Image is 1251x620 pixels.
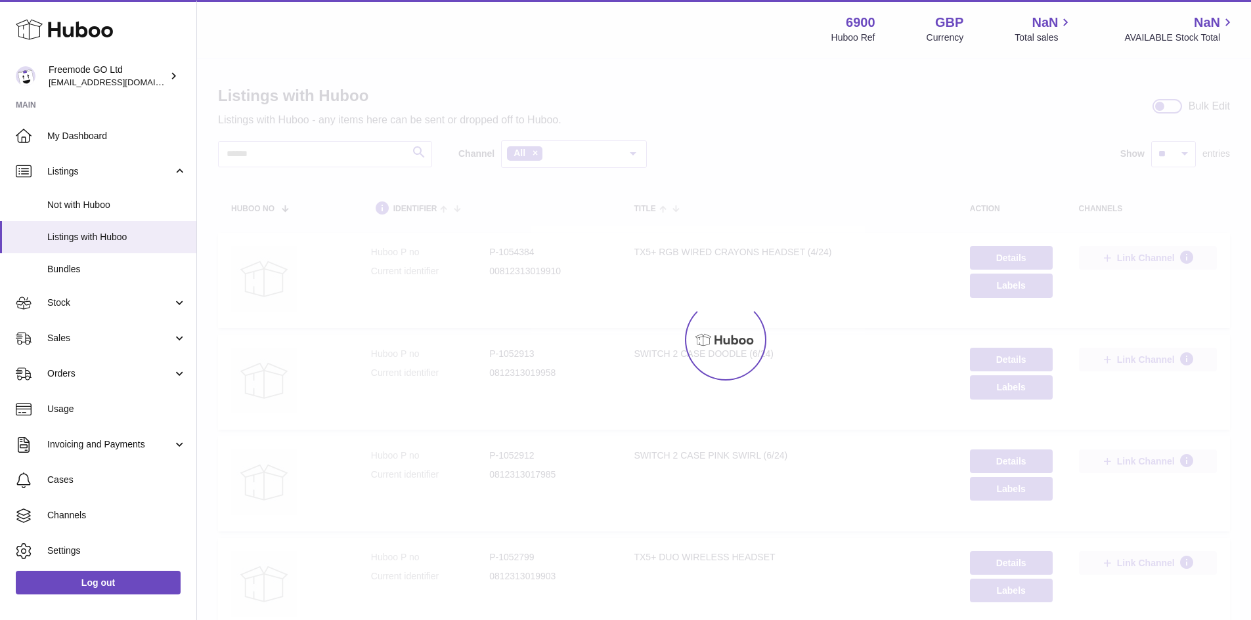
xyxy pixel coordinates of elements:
[49,77,193,87] span: [EMAIL_ADDRESS][DOMAIN_NAME]
[935,14,963,31] strong: GBP
[1124,31,1235,44] span: AVAILABLE Stock Total
[1124,14,1235,44] a: NaN AVAILABLE Stock Total
[47,403,187,415] span: Usage
[16,571,181,594] a: Log out
[47,297,173,309] span: Stock
[47,231,187,243] span: Listings with Huboo
[47,509,187,522] span: Channels
[47,474,187,486] span: Cases
[47,332,173,344] span: Sales
[831,31,875,44] div: Huboo Ref
[1015,31,1073,44] span: Total sales
[47,130,187,142] span: My Dashboard
[47,199,187,211] span: Not with Huboo
[1032,14,1058,31] span: NaN
[47,545,187,557] span: Settings
[16,66,35,86] img: internalAdmin-6900@internal.huboo.com
[47,165,173,178] span: Listings
[49,64,167,89] div: Freemode GO Ltd
[47,263,187,276] span: Bundles
[1194,14,1220,31] span: NaN
[846,14,875,31] strong: 6900
[1015,14,1073,44] a: NaN Total sales
[927,31,964,44] div: Currency
[47,438,173,451] span: Invoicing and Payments
[47,367,173,380] span: Orders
